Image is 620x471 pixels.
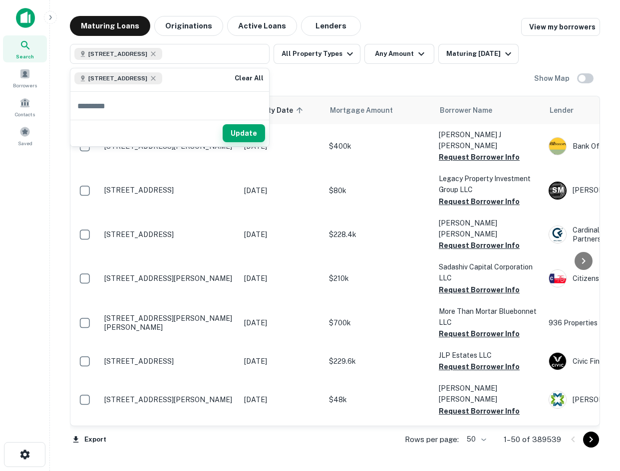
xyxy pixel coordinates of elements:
[330,104,406,116] span: Mortgage Amount
[439,239,520,251] button: Request Borrower Info
[434,96,544,124] th: Borrower Name
[329,394,429,405] p: $48k
[439,405,520,417] button: Request Borrower Info
[438,44,519,64] button: Maturing [DATE]
[88,74,147,83] span: [STREET_ADDRESS]
[3,64,47,91] a: Borrowers
[439,196,520,208] button: Request Borrower Info
[329,356,429,367] p: $229.6k
[70,432,109,447] button: Export
[70,16,150,36] button: Maturing Loans
[244,273,319,284] p: [DATE]
[239,96,324,124] th: Maturity Date
[16,8,35,28] img: capitalize-icon.png
[70,44,270,64] button: [STREET_ADDRESS]
[104,230,234,239] p: [STREET_ADDRESS]
[549,226,566,243] img: picture
[104,314,234,332] p: [STREET_ADDRESS][PERSON_NAME][PERSON_NAME]
[439,306,539,328] p: More Than Mortar Bluebonnet LLC
[439,151,520,163] button: Request Borrower Info
[233,72,265,84] button: Clear All
[227,16,297,36] button: Active Loans
[16,52,34,60] span: Search
[439,129,539,151] p: [PERSON_NAME] J [PERSON_NAME]
[104,274,234,283] p: [STREET_ADDRESS][PERSON_NAME]
[244,229,319,240] p: [DATE]
[223,124,265,142] button: Update
[329,185,429,196] p: $80k
[439,173,539,195] p: Legacy Property Investment Group LLC
[324,96,434,124] th: Mortgage Amount
[88,49,147,58] span: [STREET_ADDRESS]
[570,391,620,439] iframe: Chat Widget
[244,141,319,152] p: [DATE]
[439,383,539,405] p: [PERSON_NAME] [PERSON_NAME]
[550,104,574,116] span: Lender
[244,185,319,196] p: [DATE]
[549,353,566,370] img: picture
[439,328,520,340] button: Request Borrower Info
[329,273,429,284] p: $210k
[440,104,492,116] span: Borrower Name
[439,350,539,361] p: JLP Estates LLC
[244,317,319,328] p: [DATE]
[18,139,32,147] span: Saved
[329,317,429,328] p: $700k
[552,185,564,196] p: S M
[405,434,459,446] p: Rows per page:
[244,394,319,405] p: [DATE]
[329,141,429,152] p: $400k
[504,434,561,446] p: 1–50 of 389539
[104,395,234,404] p: [STREET_ADDRESS][PERSON_NAME]
[549,391,566,408] img: picture
[439,218,539,239] p: [PERSON_NAME] [PERSON_NAME]
[245,104,306,116] span: Maturity Date
[549,270,566,287] img: picture
[244,356,319,367] p: [DATE]
[364,44,434,64] button: Any Amount
[104,357,234,366] p: [STREET_ADDRESS]
[104,186,234,195] p: [STREET_ADDRESS]
[3,93,47,120] a: Contacts
[301,16,361,36] button: Lenders
[439,284,520,296] button: Request Borrower Info
[549,138,566,155] img: picture
[3,35,47,62] a: Search
[583,432,599,448] button: Go to next page
[13,81,37,89] span: Borrowers
[534,73,571,84] h6: Show Map
[15,110,35,118] span: Contacts
[274,44,360,64] button: All Property Types
[463,432,488,447] div: 50
[446,48,514,60] div: Maturing [DATE]
[329,229,429,240] p: $228.4k
[3,122,47,149] a: Saved
[521,18,600,36] a: View my borrowers
[154,16,223,36] button: Originations
[439,361,520,373] button: Request Borrower Info
[439,261,539,283] p: Sadashiv Capital Corporation LLC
